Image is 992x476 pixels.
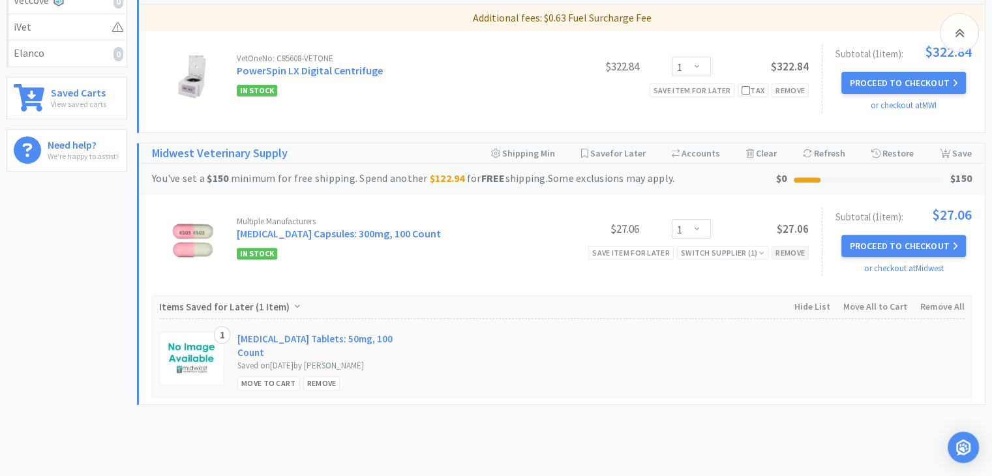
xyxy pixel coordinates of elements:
a: iVet [7,14,127,41]
div: Subtotal ( 1 item ): [835,207,972,222]
span: In Stock [237,248,277,260]
strong: $150 [207,171,228,185]
div: Switch Supplier ( 1 ) [681,246,764,259]
span: Move All to Cart [843,301,907,312]
div: Accounts [672,143,720,163]
button: Proceed to Checkout [841,235,965,257]
p: View saved carts [51,98,106,110]
i: 0 [113,47,123,61]
div: Subtotal ( 1 item ): [835,44,972,59]
button: Proceed to Checkout [841,72,965,94]
div: VetOne No: C85608-VETONE [237,54,541,63]
span: $27.06 [932,207,972,222]
span: Save for Later [590,147,646,159]
div: Refresh [803,143,845,163]
a: or checkout at MWI [871,100,937,111]
a: [MEDICAL_DATA] Tablets: 50mg, 100 Count [237,332,419,359]
div: Save item for later [588,246,674,260]
span: $322.84 [771,59,809,74]
img: b799d857050b42dca212e8e238740304_121168.jpeg [166,339,217,378]
a: PowerSpin LX Digital Centrifuge [237,64,383,77]
div: 1 [214,326,230,344]
div: Remove [303,376,340,390]
strong: $122.94 [430,171,465,185]
a: or checkout at Midwest [864,263,944,274]
div: Remove [772,246,809,260]
div: Shipping Min [491,143,555,163]
div: $27.06 [541,221,639,237]
div: $150 [950,170,972,187]
p: We're happy to assist! [48,150,118,162]
span: Items Saved for Later ( ) [159,301,293,313]
h6: Need help? [48,136,118,150]
span: 1 Item [259,301,286,313]
div: Saved on [DATE] by [PERSON_NAME] [237,359,419,373]
div: Clear [746,143,777,163]
p: Additional fees: $0.63 Fuel Surcharge Fee [144,10,980,27]
div: Tax [742,84,764,97]
img: b237fdc0ddb5491d9290a297fc9c9851_120921.jpeg [170,217,216,263]
div: You've set a minimum for free shipping. Spend another for shipping. Some exclusions may apply. [152,170,776,187]
div: Save [940,143,972,163]
div: $0 [776,170,787,187]
div: Move to Cart [237,376,300,390]
div: Elanco [14,45,120,62]
span: In Stock [237,85,277,97]
img: 955fd437af704d73b3006563f5ebfbc8_719428.png [176,54,209,100]
div: Remove [772,83,809,97]
div: Multiple Manufacturers [237,217,541,226]
a: Elanco0 [7,40,127,67]
a: Saved CartsView saved carts [7,77,127,119]
strong: FREE [481,171,505,185]
span: $27.06 [777,222,809,236]
div: iVet [14,19,120,36]
div: Open Intercom Messenger [948,432,979,463]
span: $322.84 [925,44,972,59]
div: Restore [871,143,914,163]
span: Hide List [794,301,830,312]
div: Save item for later [650,83,735,97]
a: Midwest Veterinary Supply [152,144,288,163]
span: Remove All [920,301,965,312]
h6: Saved Carts [51,84,106,98]
a: [MEDICAL_DATA] Capsules: 300mg, 100 Count [237,227,441,240]
div: $322.84 [541,59,639,74]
